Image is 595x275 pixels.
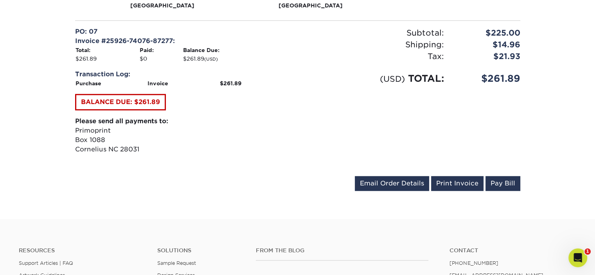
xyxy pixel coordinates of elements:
[355,176,429,191] a: Email Order Details
[75,46,139,54] th: Total:
[75,70,292,79] div: Transaction Log:
[75,36,292,46] div: Invoice #25926-74076-87277:
[183,46,291,54] th: Balance Due:
[450,72,526,86] div: $261.89
[450,27,526,39] div: $225.00
[19,260,73,266] a: Support Articles | FAQ
[568,248,587,267] iframe: Intercom live chat
[220,80,241,86] strong: $261.89
[19,247,146,254] h4: Resources
[450,50,526,62] div: $21.93
[298,50,450,62] div: Tax:
[380,74,405,84] small: (USD)
[75,80,101,86] strong: Purchase
[431,176,484,191] a: Print Invoice
[75,27,292,36] div: PO: 07
[449,247,576,254] a: Contact
[139,54,183,63] td: $0
[147,80,168,86] strong: Invoice
[408,73,444,84] span: TOTAL:
[298,39,450,50] div: Shipping:
[75,54,139,63] td: $261.89
[256,247,428,254] h4: From the Blog
[298,27,450,39] div: Subtotal:
[204,57,218,62] small: (USD)
[139,46,183,54] th: Paid:
[157,247,244,254] h4: Solutions
[449,260,498,266] a: [PHONE_NUMBER]
[75,94,166,110] a: BALANCE DUE: $261.89
[584,248,591,255] span: 1
[485,176,520,191] a: Pay Bill
[157,260,196,266] a: Sample Request
[450,39,526,50] div: $14.96
[183,54,291,63] td: $261.89
[75,117,168,125] strong: Please send all payments to:
[75,117,292,154] p: Primoprint Box 1088 Cornelius NC 28031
